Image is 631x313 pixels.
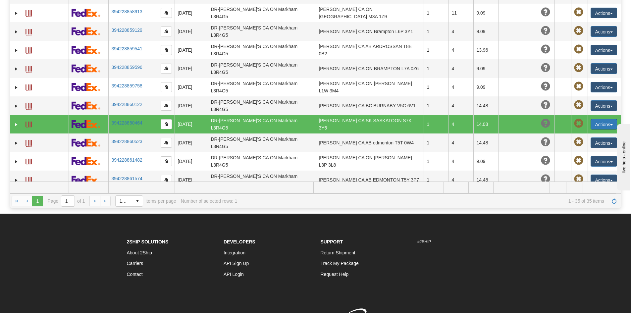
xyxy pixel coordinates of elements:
a: Return Shipment [321,250,355,255]
a: 394228861482 [111,157,142,163]
img: 2 - FedEx [72,120,100,128]
td: 4 [448,78,473,96]
td: [DATE] [175,152,208,171]
a: Label [26,81,32,92]
a: Expand [13,158,20,165]
a: Request Help [321,272,349,277]
td: [DATE] [175,171,208,189]
button: Actions [591,8,617,18]
button: Copy to clipboard [161,8,172,18]
td: [PERSON_NAME] CA AB ARDROSSAN T8E 0B2 [316,41,424,59]
button: Copy to clipboard [161,156,172,166]
span: Unknown [541,26,550,35]
img: 2 - FedEx [72,157,100,165]
td: [PERSON_NAME] CA AB edmonton T5T 0W4 [316,133,424,152]
td: DR-[PERSON_NAME]'S CA ON Markham L3R4G5 [208,152,316,171]
button: Copy to clipboard [161,101,172,111]
a: 394228859541 [111,46,142,51]
span: Unknown [541,8,550,17]
a: 394228859758 [111,83,142,88]
td: [DATE] [175,78,208,96]
span: Pickup Not Assigned [574,8,583,17]
button: Actions [591,45,617,55]
a: Label [26,44,32,55]
input: Page 1 [61,196,75,206]
td: DR-[PERSON_NAME]'S CA ON Markham L3R4G5 [208,171,316,189]
td: 4 [448,115,473,133]
span: Unknown [541,156,550,165]
a: 394228860464 [111,120,142,126]
a: Refresh [609,196,619,206]
td: [PERSON_NAME] CA ON [GEOGRAPHIC_DATA] M3A 1Z9 [316,4,424,22]
a: Expand [13,103,20,109]
td: 1 [424,78,448,96]
span: Unknown [541,119,550,128]
td: DR-[PERSON_NAME]'S CA ON Markham L3R4G5 [208,59,316,78]
td: DR-[PERSON_NAME]'S CA ON Markham L3R4G5 [208,41,316,59]
span: 1000 [120,198,128,204]
span: Unknown [541,100,550,110]
td: 14.48 [473,171,498,189]
td: 1 [424,115,448,133]
a: 394228860523 [111,139,142,144]
a: Label [26,100,32,111]
button: Copy to clipboard [161,175,172,185]
a: Expand [13,66,20,72]
strong: Support [321,239,343,244]
td: 9.09 [473,152,498,171]
img: 2 - FedEx [72,138,100,147]
a: Integration [224,250,245,255]
button: Copy to clipboard [161,119,172,129]
td: [PERSON_NAME] CA ON [PERSON_NAME] L1W 3M4 [316,78,424,96]
iframe: chat widget [616,123,630,190]
td: 14.48 [473,96,498,115]
td: 4 [448,41,473,59]
td: 1 [424,96,448,115]
a: Label [26,63,32,74]
td: 1 [424,171,448,189]
span: Unknown [541,45,550,54]
td: [PERSON_NAME] CA SK SASKATOON S7K 3Y5 [316,115,424,133]
a: Expand [13,28,20,35]
button: Copy to clipboard [161,82,172,92]
td: 11 [448,4,473,22]
span: Unknown [541,175,550,184]
button: Copy to clipboard [161,45,172,55]
td: 1 [424,133,448,152]
span: Pickup Not Assigned [574,26,583,35]
td: 13.96 [473,41,498,59]
span: Unknown [541,63,550,73]
img: 2 - FedEx [72,46,100,54]
a: 394228859129 [111,27,142,33]
strong: 2Ship Solutions [127,239,169,244]
span: Pickup Not Assigned [574,119,583,128]
button: Actions [591,26,617,37]
img: 2 - FedEx [72,27,100,35]
td: [DATE] [175,59,208,78]
a: 394228860122 [111,102,142,107]
span: Pickup Not Assigned [574,137,583,147]
span: Pickup Not Assigned [574,82,583,91]
img: 2 - FedEx [72,176,100,184]
a: Label [26,119,32,129]
a: Track My Package [321,261,359,266]
button: Actions [591,63,617,74]
a: Expand [13,177,20,183]
h6: #2SHIP [417,240,504,244]
a: 394228859596 [111,65,142,70]
div: live help - online [5,6,61,11]
span: Pickup Not Assigned [574,156,583,165]
a: Label [26,156,32,166]
td: 9.09 [473,78,498,96]
a: Expand [13,121,20,128]
td: 4 [448,22,473,41]
img: 2 - FedEx [72,9,100,17]
span: 1 - 35 of 35 items [242,198,604,204]
span: Pickup Not Assigned [574,45,583,54]
a: Label [26,7,32,18]
a: API Sign Up [224,261,249,266]
a: Carriers [127,261,143,266]
img: 2 - FedEx [72,64,100,73]
a: About 2Ship [127,250,152,255]
img: 2 - FedEx [72,101,100,110]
